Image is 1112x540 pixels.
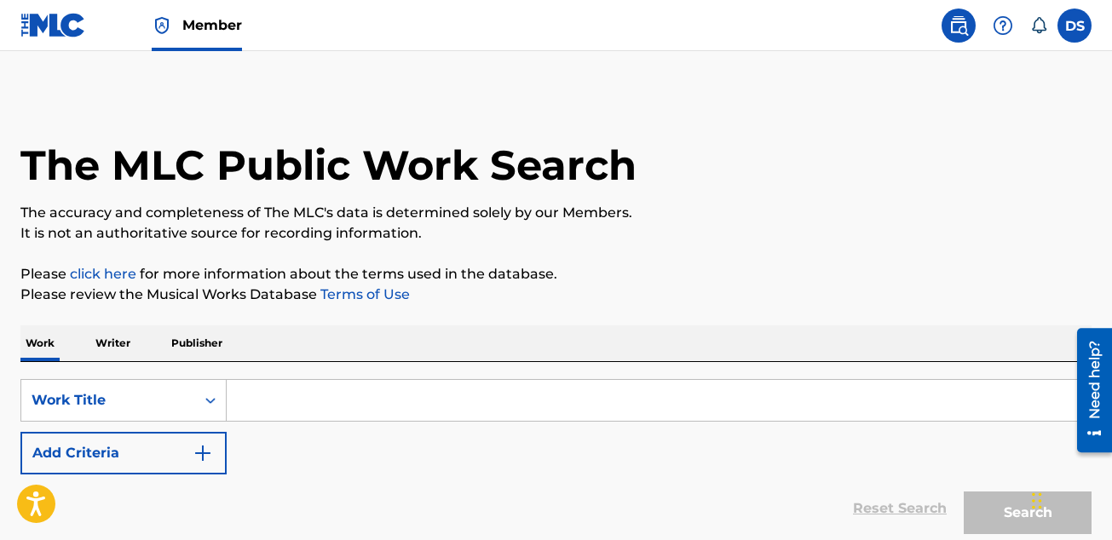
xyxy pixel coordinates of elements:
[20,13,86,37] img: MLC Logo
[70,266,136,282] a: click here
[1030,17,1047,34] div: Notifications
[942,9,976,43] a: Public Search
[20,284,1092,305] p: Please review the Musical Works Database
[1064,322,1112,459] iframe: Resource Center
[1057,9,1092,43] div: User Menu
[1032,475,1042,526] div: Drag
[993,15,1013,36] img: help
[20,203,1092,223] p: The accuracy and completeness of The MLC's data is determined solely by our Members.
[1027,458,1112,540] iframe: Chat Widget
[166,325,228,361] p: Publisher
[32,390,185,411] div: Work Title
[182,15,242,35] span: Member
[20,325,60,361] p: Work
[20,432,227,474] button: Add Criteria
[152,15,172,36] img: Top Rightsholder
[986,9,1020,43] div: Help
[20,140,637,191] h1: The MLC Public Work Search
[193,443,213,463] img: 9d2ae6d4665cec9f34b9.svg
[20,223,1092,244] p: It is not an authoritative source for recording information.
[20,264,1092,284] p: Please for more information about the terms used in the database.
[948,15,969,36] img: search
[317,286,410,302] a: Terms of Use
[90,325,135,361] p: Writer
